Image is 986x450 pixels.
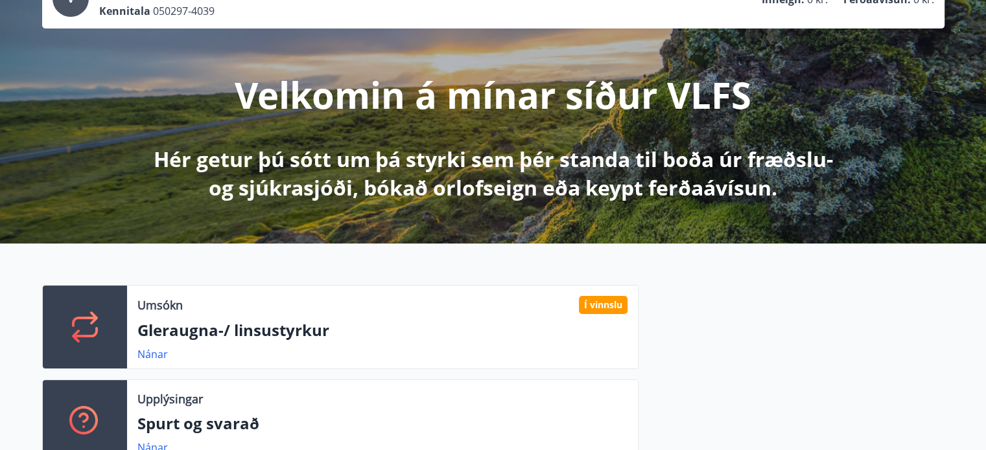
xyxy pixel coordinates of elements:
p: Kennitala [99,4,150,18]
p: Hér getur þú sótt um þá styrki sem þér standa til boða úr fræðslu- og sjúkrasjóði, bókað orlofsei... [151,145,836,202]
div: Í vinnslu [579,296,628,314]
p: Velkomin á mínar síður VLFS [235,70,751,119]
p: Upplýsingar [137,390,203,407]
p: Umsókn [137,297,183,313]
a: Nánar [137,347,168,361]
span: 050297-4039 [153,4,215,18]
p: Spurt og svarað [137,412,628,434]
p: Gleraugna-/ linsustyrkur [137,319,628,341]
